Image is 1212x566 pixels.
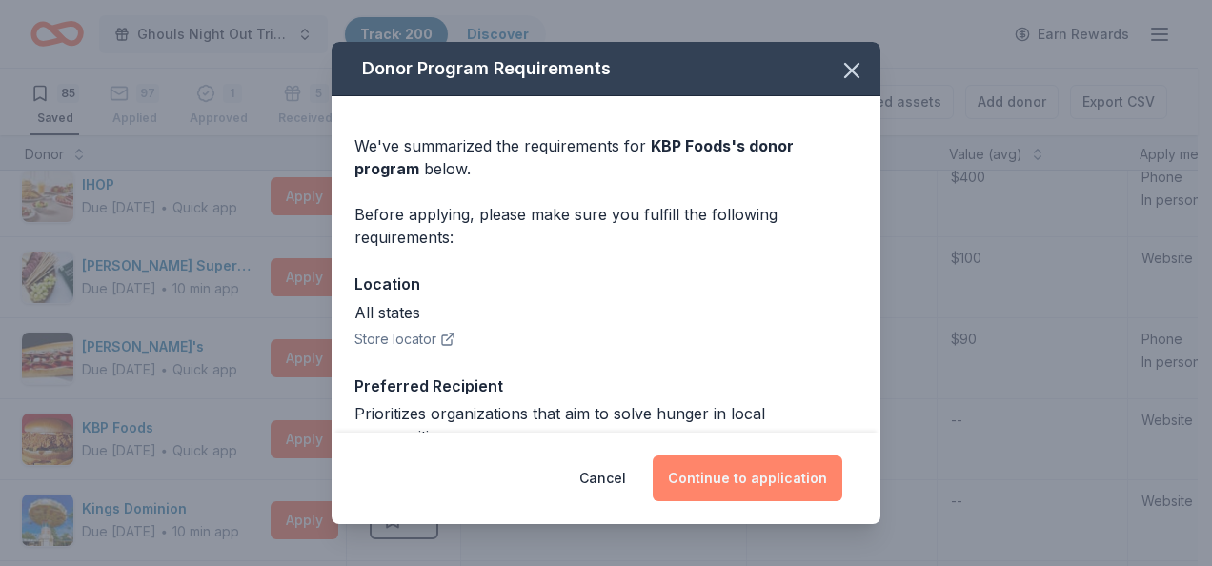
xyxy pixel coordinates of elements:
[579,455,626,501] button: Cancel
[354,203,858,249] div: Before applying, please make sure you fulfill the following requirements:
[354,328,455,351] button: Store locator
[354,301,858,324] div: All states
[354,134,858,180] div: We've summarized the requirements for below.
[354,374,858,398] div: Preferred Recipient
[653,455,842,501] button: Continue to application
[354,402,858,448] div: Prioritizes organizations that aim to solve hunger in local communities
[354,272,858,296] div: Location
[332,42,880,96] div: Donor Program Requirements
